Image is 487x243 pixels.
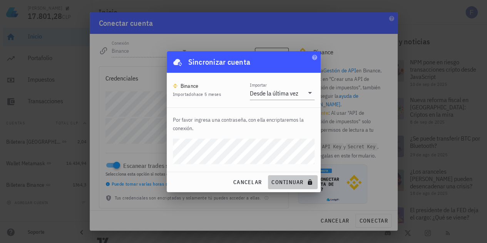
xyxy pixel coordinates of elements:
span: hace 5 meses [194,91,221,97]
div: Desde la última vez [250,89,298,97]
button: continuar [268,175,317,189]
div: Sincronizar cuenta [188,56,251,68]
span: Importado [173,91,221,97]
span: continuar [271,179,314,186]
span: cancelar [233,179,262,186]
label: Importar [250,82,267,88]
img: 270.png [173,84,177,88]
button: cancelar [230,175,265,189]
p: Por favor ingresa una contraseña, con ella encriptaremos la conexión. [173,116,315,132]
div: ImportarDesde la última vez [250,87,315,100]
div: Binance [181,82,199,90]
